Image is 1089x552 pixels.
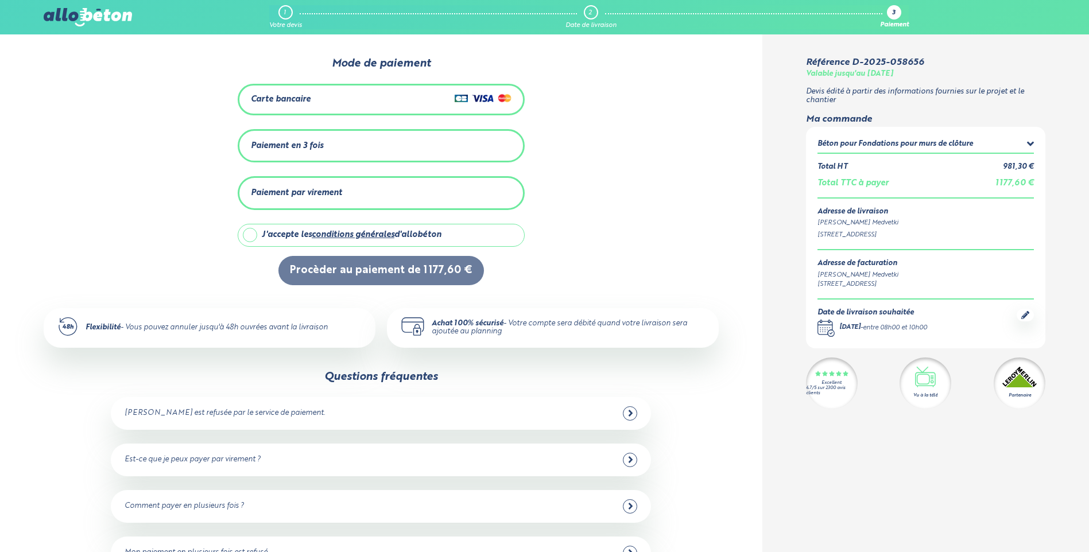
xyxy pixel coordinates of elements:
div: Excellent [821,380,842,386]
div: Paiement en 3 fois [251,141,323,151]
div: Vu à la télé [913,392,937,399]
div: 4.7/5 sur 2300 avis clients [806,386,858,396]
a: conditions générales [312,231,394,239]
img: allobéton [44,8,132,26]
span: 1 177,60 € [995,179,1034,187]
button: Procèder au paiement de 1 177,60 € [278,256,484,285]
div: [DATE] [839,323,861,333]
img: Cartes de crédit [455,91,511,105]
div: Valable jusqu'au [DATE] [806,70,893,79]
iframe: Help widget launcher [987,507,1076,539]
div: [PERSON_NAME] est refusée par le service de paiement. [125,409,325,418]
div: Questions fréquentes [324,371,438,383]
div: Béton pour Fondations pour murs de clôture [817,140,973,149]
div: [PERSON_NAME] Medvetki [817,218,1034,228]
strong: Achat 100% sécurisé [432,320,503,327]
div: Référence D-2025-058656 [806,57,924,68]
div: [PERSON_NAME] Medvetki [817,270,898,280]
a: 3 Paiement [880,5,909,29]
div: - [839,323,927,333]
summary: Béton pour Fondations pour murs de clôture [817,138,1034,153]
div: [STREET_ADDRESS] [817,230,1034,240]
div: Adresse de livraison [817,208,1034,216]
p: Devis édité à partir des informations fournies sur le projet et le chantier [806,88,1045,104]
div: Ma commande [806,114,1045,125]
div: Partenaire [1009,392,1031,399]
div: Date de livraison [565,22,617,29]
div: Total TTC à payer [817,178,889,188]
div: Comment payer en plusieurs fois ? [125,502,244,511]
div: - Votre compte sera débité quand votre livraison sera ajoutée au planning [432,320,705,336]
div: 1 [284,9,286,17]
div: Date de livraison souhaitée [817,309,927,317]
strong: Flexibilité [86,324,121,331]
div: 3 [892,10,896,17]
div: entre 08h00 et 10h00 [863,323,927,333]
div: Carte bancaire [251,95,311,104]
a: 1 Votre devis [269,5,302,29]
div: J'accepte les d'allobéton [262,230,441,240]
div: Total HT [817,163,847,172]
div: Mode de paiement [179,57,584,70]
div: 981,30 € [1003,163,1034,172]
div: Paiement [880,22,909,29]
a: 2 Date de livraison [565,5,617,29]
div: 2 [588,9,592,17]
div: [STREET_ADDRESS] [817,279,898,289]
div: Paiement par virement [251,188,342,198]
div: Est-ce que je peux payer par virement ? [125,456,261,464]
div: - Vous pouvez annuler jusqu'à 48h ouvrées avant la livraison [86,324,328,332]
div: Adresse de facturation [817,259,898,268]
div: Votre devis [269,22,302,29]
